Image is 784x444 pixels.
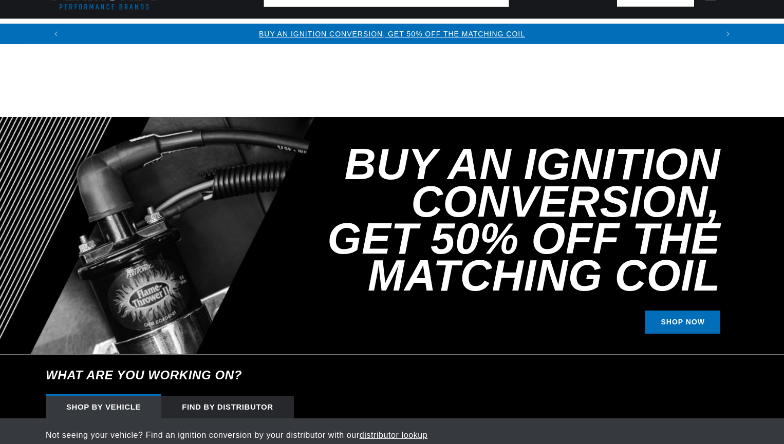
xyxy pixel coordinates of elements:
a: BUY AN IGNITION CONVERSION, GET 50% OFF THE MATCHING COIL [259,30,525,38]
summary: Battery Products [526,19,627,43]
div: Announcement [66,28,718,40]
div: Find by Distributor [161,396,294,418]
summary: Spark Plug Wires [627,19,725,43]
div: Shop by vehicle [46,396,161,418]
a: SHOP NOW [645,311,720,334]
h6: What are you working on? [20,355,764,396]
button: Translation missing: en.sections.announcements.previous_announcement [46,24,66,44]
p: Not seeing your vehicle? Find an ignition conversion by your distributor with our [46,429,738,442]
summary: Headers, Exhausts & Components [270,19,449,43]
h2: Buy an Ignition Conversion, Get 50% off the Matching Coil [281,146,720,294]
summary: Ignition Conversions [46,19,157,43]
summary: Coils & Distributors [157,19,270,43]
a: distributor lookup [360,431,428,439]
slideshow-component: Translation missing: en.sections.announcements.announcement_bar [20,24,764,44]
div: 1 of 3 [66,28,718,40]
button: Translation missing: en.sections.announcements.next_announcement [718,24,738,44]
summary: Engine Swaps [449,19,526,43]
